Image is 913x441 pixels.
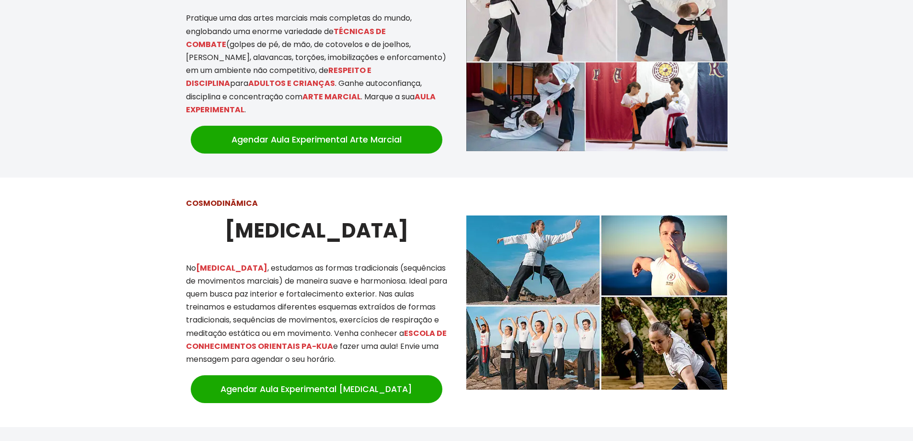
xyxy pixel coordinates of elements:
mark: [MEDICAL_DATA] [196,262,267,274]
mark: ESCOLA DE CONHECIMENTOS ORIENTAIS PA-KUA [186,328,447,352]
mark: ADULTOS E CRIANÇAS [248,78,335,89]
a: Agendar Aula Experimental [MEDICAL_DATA] [191,375,442,403]
strong: COSMODINÃMICA [186,198,258,209]
mark: ARTE MARCIAL [302,91,361,102]
p: Pratique uma das artes marciais mais completas do mundo, englobando uma enorme variedade de (golp... [186,12,447,116]
mark: TÉCNICAS DE COMBATE [186,26,386,50]
a: Agendar Aula Experimental Arte Marcial [191,126,442,154]
mark: AULA EXPERIMENTAL [186,91,436,115]
strong: [MEDICAL_DATA] [225,216,408,245]
p: No , estudamos as formas tradicionais (sequências de movimentos marciais) de maneira suave e harm... [186,262,447,366]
